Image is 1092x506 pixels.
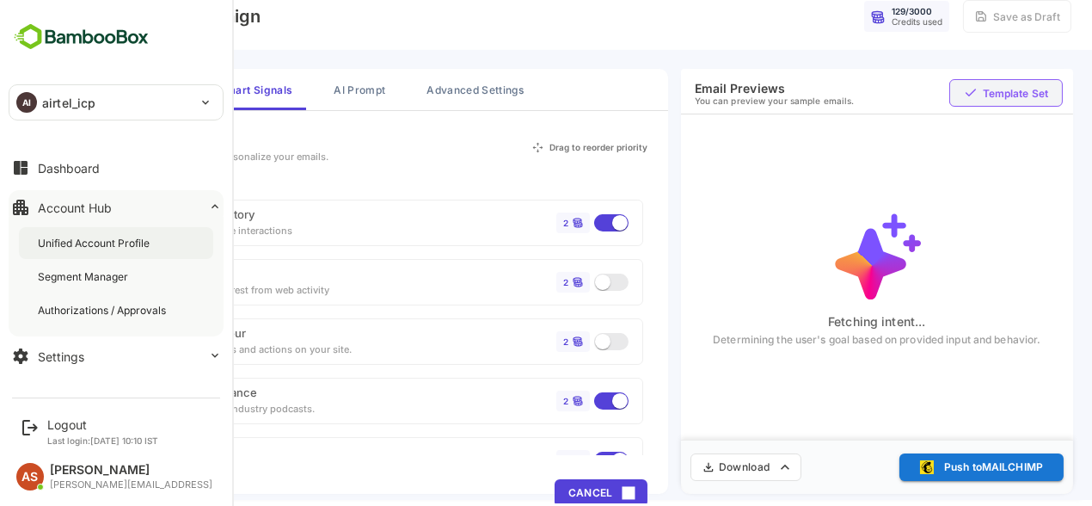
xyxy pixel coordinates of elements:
[38,303,169,318] div: Authorizations / Approvals
[86,449,248,460] div: LinkedIn Activity
[9,190,224,225] button: Account Hub
[9,151,224,185] button: Dashboard
[503,340,508,349] div: 2
[489,145,587,155] div: Drag to reorder priority
[86,212,232,223] div: Engagement History
[86,390,255,401] div: Podcast Appearance
[831,9,872,19] div: 129 / 3000
[635,83,794,98] h6: Email Previews
[9,339,224,373] button: Settings
[86,287,269,299] div: Shows buying interest from web activity
[503,399,508,408] div: 2
[50,463,212,478] div: [PERSON_NAME]
[86,330,291,342] div: Website Behaviour
[42,94,95,112] p: airtel_icp
[19,71,608,113] div: campaign tabs
[38,201,112,215] div: Account Hub
[831,19,882,29] div: Credits used
[48,198,579,253] div: Engagement HistoryTrack email and site interactions2
[630,456,742,484] button: Download
[9,21,154,53] img: BambooboxFullLogoMark.5f36c76dfaba33ec1ec1367b70bb1252.svg
[923,89,988,102] p: Template Set
[86,405,255,417] div: Flags mentions in industry podcasts.
[48,257,579,312] div: Buyer IntentShows buying interest from web activity2
[21,5,48,33] button: Go back
[40,153,268,165] div: Smart Signals use data to personalize your emails.
[503,281,508,289] div: 2
[503,221,508,230] div: 2
[884,463,983,476] p: Push to MAILCHIMP
[38,349,84,364] div: Settings
[635,98,794,108] p: You can preview your sample emails.
[38,236,153,250] div: Unified Account Profile
[933,13,1000,26] div: Save as Draft
[47,417,158,432] div: Logout
[55,9,200,29] h4: Create Campaign
[889,82,1003,109] button: Template Set
[145,71,246,113] button: Smart Signals
[9,85,223,120] div: AIairtel_icp
[48,376,579,431] div: Podcast AppearanceFlags mentions in industry podcasts.2
[38,269,132,284] div: Segment Manager
[260,71,339,113] button: AI Prompt
[353,71,477,113] button: Advanced Settings
[19,71,132,113] button: Campaign Setup
[86,271,269,282] div: Buyer Intent
[16,92,37,113] div: AI
[16,463,44,491] div: AS
[653,336,980,350] p: Determining the user's goal based on provided input and behavior.
[50,479,212,491] div: [PERSON_NAME][EMAIL_ADDRESS]
[86,227,232,239] div: Track email and site interactions
[48,435,579,491] div: LinkedIn Activity
[47,435,158,446] p: Last login: [DATE] 10:10 IST
[839,456,1003,484] button: Push toMAILCHIMP
[48,317,579,372] div: Website BehaviourAnalyzes user visits and actions on your site.2
[768,317,865,331] p: Fetching intent...
[86,346,291,358] div: Analyzes user visits and actions on your site.
[40,134,268,149] div: Lumo Smart Signals
[903,3,1011,35] button: Save as Draft
[38,161,100,176] div: Dashboard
